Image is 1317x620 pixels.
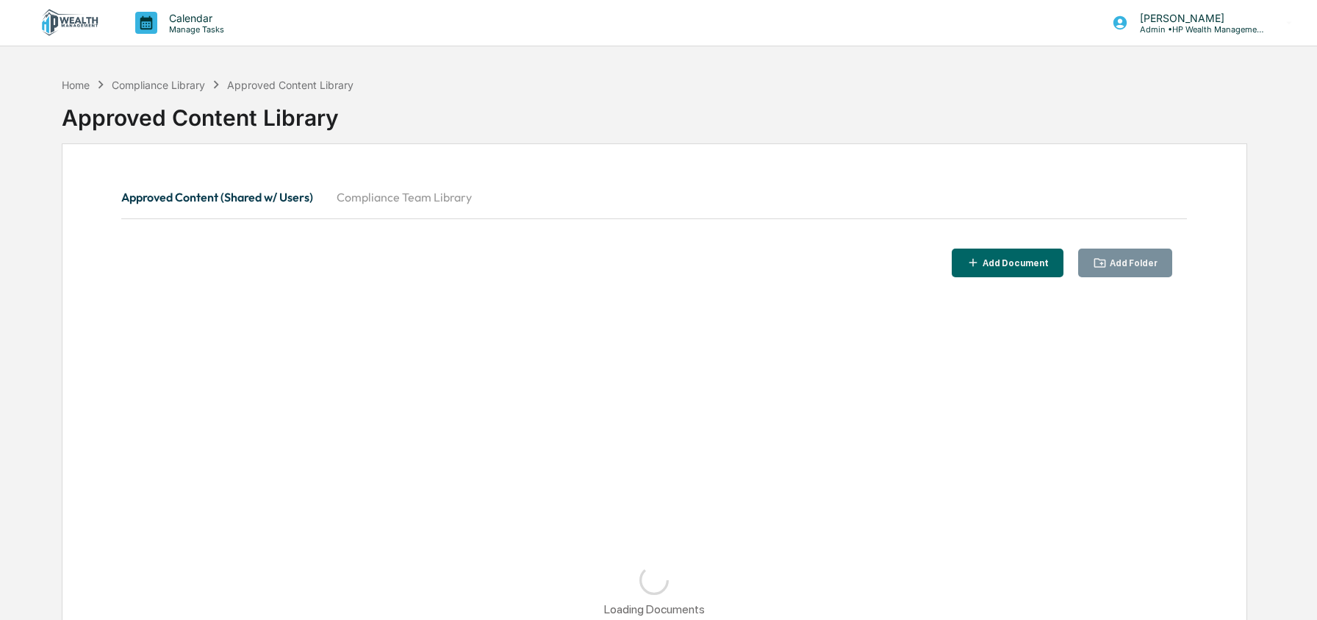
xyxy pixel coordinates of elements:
[112,79,205,91] div: Compliance Library
[121,179,325,215] button: Approved Content (Shared w/ Users)
[227,79,354,91] div: Approved Content Library
[121,179,1187,215] div: secondary tabs example
[980,258,1049,268] div: Add Document
[157,12,232,24] p: Calendar
[952,249,1064,277] button: Add Document
[1128,12,1265,24] p: [PERSON_NAME]
[1128,24,1265,35] p: Admin • HP Wealth Management, LLC
[1107,258,1158,268] div: Add Folder
[325,179,484,215] button: Compliance Team Library
[62,79,90,91] div: Home
[62,93,1247,131] div: Approved Content Library
[604,602,705,616] div: Loading Documents
[35,9,106,37] img: logo
[157,24,232,35] p: Manage Tasks
[1078,249,1172,277] button: Add Folder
